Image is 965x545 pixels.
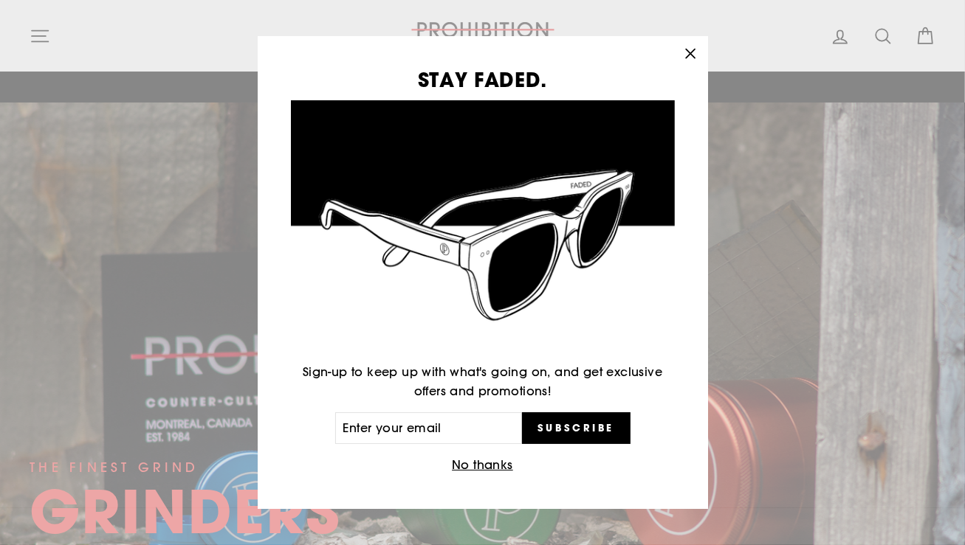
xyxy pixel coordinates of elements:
p: Sign-up to keep up with what's going on, and get exclusive offers and promotions! [291,363,675,400]
input: Enter your email [335,412,523,445]
span: Subscribe [538,421,614,434]
button: Subscribe [522,412,630,445]
button: No thanks [447,455,518,476]
h3: STAY FADED. [291,69,675,89]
